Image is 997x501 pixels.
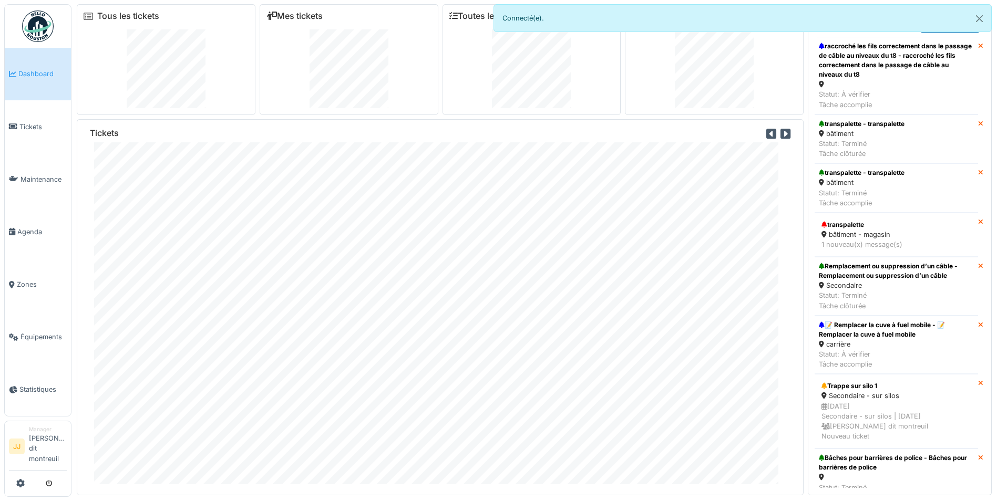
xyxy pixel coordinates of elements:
div: bâtiment [819,129,905,139]
li: JJ [9,439,25,454]
a: transpalette - transpalette bâtiment Statut: TerminéTâche accomplie [815,163,978,213]
span: Zones [17,279,67,289]
a: Tous les tickets [97,11,159,21]
div: Connecté(e). [494,4,992,32]
a: transpalette - transpalette bâtiment Statut: TerminéTâche clôturée [815,114,978,164]
div: transpalette [821,220,971,229]
div: Bâches pour barrières de police - Bâches pour barrières de police [819,453,974,472]
a: raccroché les fils correctement dans le passage de câble au niveaux du t8 - raccroché les fils co... [815,37,978,114]
a: Toutes les tâches [449,11,528,21]
span: Agenda [17,227,67,237]
a: Agenda [5,205,71,258]
span: Tickets [19,122,67,132]
div: bâtiment - magasin [821,229,971,239]
div: raccroché les fils correctement dans le passage de câble au niveaux du t8 - raccroché les fils co... [819,41,974,79]
a: Tickets [5,100,71,153]
a: Équipements [5,311,71,363]
button: Close [968,5,991,33]
a: transpalette bâtiment - magasin 1 nouveau(x) message(s) [815,213,978,257]
span: Maintenance [20,174,67,184]
span: Statistiques [19,384,67,394]
a: Dashboard [5,48,71,100]
div: Remplacement ou suppression d’un câble - Remplacement ou suppression d’un câble [819,262,974,280]
div: Statut: Terminé Tâche accomplie [819,188,905,208]
div: Secondaire [819,280,974,290]
a: 📝 Remplacer la cuve à fuel mobile - 📝 Remplacer la cuve à fuel mobile carrière Statut: À vérifier... [815,316,978,374]
div: Secondaire - sur silos [821,391,971,401]
span: Dashboard [18,69,67,79]
img: Badge_color-CXgf-gQk.svg [22,11,54,42]
div: [DATE] Secondaire - sur silos | [DATE] [PERSON_NAME] dit montreuil Nouveau ticket [821,401,971,442]
div: transpalette - transpalette [819,168,905,178]
div: Statut: À vérifier Tâche accomplie [819,89,974,109]
li: [PERSON_NAME] dit montreuil [29,425,67,468]
div: 1 nouveau(x) message(s) [821,239,971,249]
div: carrière [819,339,974,349]
a: Remplacement ou suppression d’un câble - Remplacement ou suppression d’un câble Secondaire Statut... [815,257,978,316]
div: bâtiment [819,178,905,187]
a: Maintenance [5,153,71,205]
div: 📝 Remplacer la cuve à fuel mobile - 📝 Remplacer la cuve à fuel mobile [819,320,974,339]
div: transpalette - transpalette [819,119,905,129]
span: Équipements [20,332,67,342]
a: Zones [5,258,71,311]
div: Manager [29,425,67,433]
a: Statistiques [5,363,71,416]
a: JJ Manager[PERSON_NAME] dit montreuil [9,425,67,471]
div: Statut: Terminé Tâche clôturée [819,290,974,310]
h6: Tickets [90,128,119,138]
a: Trappe sur silo 1 Secondaire - sur silos [DATE]Secondaire - sur silos | [DATE] [PERSON_NAME] dit ... [815,374,978,448]
div: Trappe sur silo 1 [821,381,971,391]
div: Statut: Terminé Tâche clôturée [819,139,905,159]
div: Statut: À vérifier Tâche accomplie [819,349,974,369]
a: Mes tickets [266,11,323,21]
